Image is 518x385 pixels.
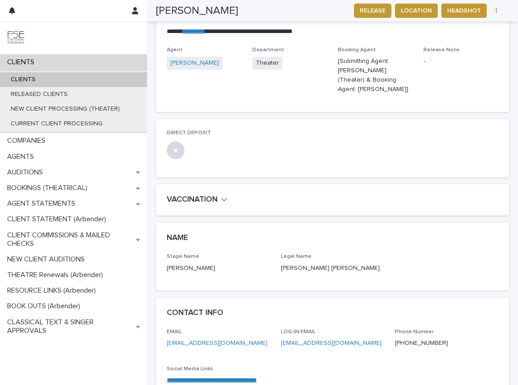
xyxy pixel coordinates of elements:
h2: [PERSON_NAME] [156,4,238,17]
span: Agent [167,47,182,53]
p: NEW CLIENT PROCESSING (THEATER) [4,105,127,113]
a: [EMAIL_ADDRESS][DOMAIN_NAME] [281,340,382,346]
button: VACCINATION [167,195,227,205]
p: CLIENT COMMISSIONS & MAILED CHECKS [4,231,136,248]
p: CLIENT STATEMENT (Arbender) [4,215,113,224]
span: DIRECT DEPOSIT [167,130,211,136]
span: Legal Name [281,254,312,259]
span: Booking Agent [338,47,376,53]
p: BOOKINGS (THEATRICAL) [4,184,95,192]
p: RESOURCE LINKS (Arbender) [4,286,103,295]
p: RELEASED CLIENTS [4,91,75,98]
span: RELEASE [360,6,386,15]
button: LOCATION [395,4,438,18]
p: BOOK OUTS (Arbender) [4,302,87,310]
span: LOG-IN EMAIL [281,329,316,335]
span: Social Media Links [167,366,213,372]
button: HEADSHOT [441,4,487,18]
span: Release Note [423,47,460,53]
h2: CONTACT INFO [167,308,223,318]
h2: VACCINATION [167,195,218,205]
span: Stage Name [167,254,199,259]
a: [PHONE_NUMBER] [395,340,448,346]
p: [PERSON_NAME] [167,264,270,273]
p: CLIENTS [4,58,41,66]
p: AGENTS [4,153,41,161]
p: NEW CLIENT AUDITIONS [4,255,92,264]
p: AGENT STATEMENTS [4,199,82,208]
p: CLASSICAL TEXT & SINGER APPROVALS [4,318,136,335]
p: - [423,57,498,66]
a: [EMAIL_ADDRESS][DOMAIN_NAME] [167,340,267,346]
p: CLIENTS [4,76,43,83]
span: Phone Number [395,329,434,335]
a: [PERSON_NAME] [170,58,219,68]
span: HEADSHOT [447,6,481,15]
p: [PERSON_NAME] [PERSON_NAME] [281,264,384,273]
button: RELEASE [354,4,391,18]
img: 9JgRvJ3ETPGCJDhvPVA5 [7,29,25,47]
span: LOCATION [401,6,432,15]
span: Department [252,47,284,53]
span: Theater [252,57,283,70]
h2: NAME [167,233,188,243]
p: CURRENT CLIENT PROCESSING [4,120,110,128]
p: [Submitting Agent: [PERSON_NAME] (Theater) & Booking Agent: [PERSON_NAME]] [338,57,413,94]
p: COMPANIES [4,137,53,145]
p: AUDITIONS [4,168,50,177]
span: EMAIL [167,329,182,335]
p: THEATRE Renewals (Arbender) [4,271,110,279]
